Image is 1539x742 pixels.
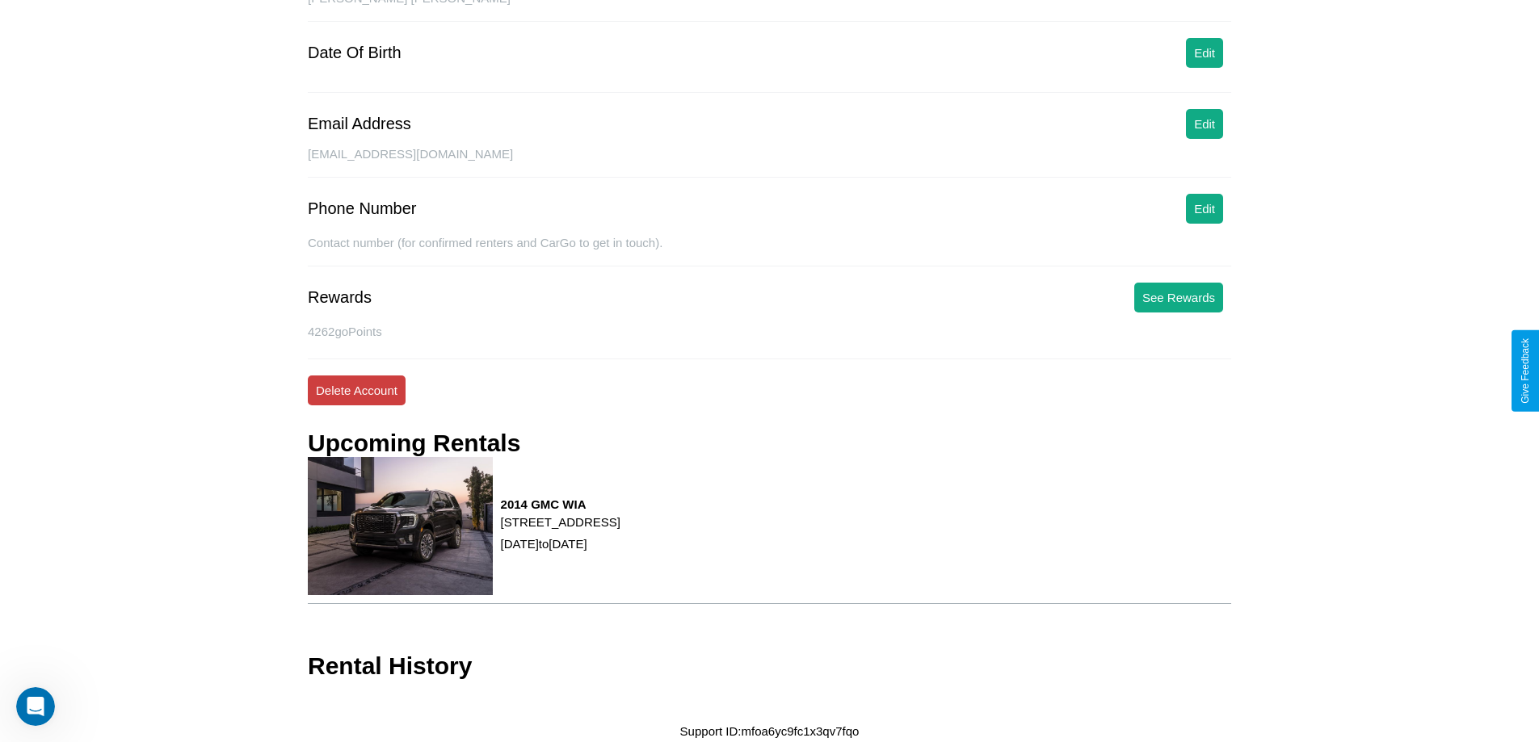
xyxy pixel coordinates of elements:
div: Phone Number [308,199,417,218]
button: See Rewards [1134,283,1223,312]
div: Give Feedback [1520,338,1531,404]
p: [STREET_ADDRESS] [501,511,620,533]
div: Email Address [308,115,411,133]
div: [EMAIL_ADDRESS][DOMAIN_NAME] [308,147,1231,178]
h3: 2014 GMC WIA [501,497,620,511]
button: Edit [1186,194,1223,224]
div: Date Of Birth [308,44,402,62]
div: Rewards [308,288,372,307]
iframe: Intercom live chat [16,687,55,726]
p: 4262 goPoints [308,321,1231,342]
div: Contact number (for confirmed renters and CarGo to get in touch). [308,236,1231,266]
h3: Upcoming Rentals [308,430,520,457]
p: Support ID: mfoa6yc9fc1x3qv7fqo [680,720,860,742]
button: Delete Account [308,375,406,405]
button: Edit [1186,38,1223,68]
img: rental [308,457,493,595]
h3: Rental History [308,652,472,680]
button: Edit [1186,109,1223,139]
p: [DATE] to [DATE] [501,533,620,555]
